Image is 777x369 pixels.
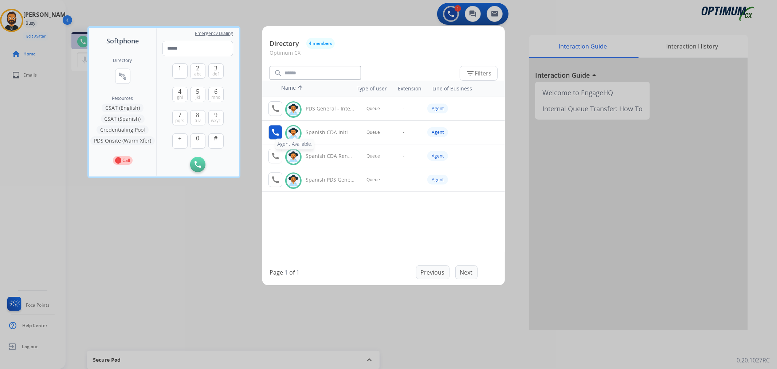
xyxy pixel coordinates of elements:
[288,151,299,163] img: avatar
[306,105,354,112] div: PDS General - Internal
[90,136,155,145] button: PDS Onsite (Warm Xfer)
[466,69,475,78] mat-icon: filter_list
[271,152,280,160] mat-icon: call
[196,87,200,96] span: 5
[213,71,219,77] span: def
[270,49,498,62] p: Optimum CX
[296,84,305,93] mat-icon: arrow_upward
[403,129,404,135] span: -
[178,64,181,73] span: 1
[178,87,181,96] span: 4
[403,153,404,159] span: -
[403,106,404,112] span: -
[208,63,224,79] button: 3def
[106,36,139,46] span: Softphone
[289,268,295,277] p: of
[208,87,224,102] button: 6mno
[214,87,217,96] span: 6
[190,133,205,149] button: 0
[427,151,448,161] div: Agent
[214,64,217,73] span: 3
[347,81,391,96] th: Type of user
[190,87,205,102] button: 5jkl
[211,118,221,124] span: wxyz
[112,96,133,101] span: Resources
[195,31,233,36] span: Emergency Dialing
[306,38,335,49] button: 4 members
[271,104,280,113] mat-icon: call
[113,58,132,63] h2: Directory
[208,133,224,149] button: #
[270,268,283,277] p: Page
[195,118,201,124] span: tuv
[366,106,380,112] span: Queue
[172,63,188,79] button: 1
[288,128,299,139] img: avatar
[275,139,314,149] div: Agent Available.
[123,157,130,164] p: Call
[178,134,181,143] span: +
[466,69,491,78] span: Filters
[214,134,218,143] span: #
[172,110,188,125] button: 7pqrs
[175,118,184,124] span: pqrs
[115,157,121,164] p: 1
[172,133,188,149] button: +
[429,81,501,96] th: Line of Business
[288,175,299,186] img: avatar
[306,129,354,136] div: Spanish CDA Initial General - Internal
[190,63,205,79] button: 2abc
[427,127,448,137] div: Agent
[403,177,404,183] span: -
[271,175,280,184] mat-icon: call
[278,81,343,97] th: Name
[113,156,133,165] button: 1Call
[196,134,200,143] span: 0
[118,72,127,81] mat-icon: connect_without_contact
[268,125,282,140] button: Agent Available.
[366,153,380,159] span: Queue
[274,69,283,78] mat-icon: search
[172,87,188,102] button: 4ghi
[306,176,354,183] div: Spanish PDS General - Internal
[177,94,183,100] span: ghi
[271,128,280,137] mat-icon: call
[270,39,299,48] p: Directory
[460,66,498,81] button: Filters
[196,64,200,73] span: 2
[97,125,149,134] button: Credentialing Pool
[178,110,181,119] span: 7
[394,81,425,96] th: Extension
[366,129,380,135] span: Queue
[195,161,201,168] img: call-button
[208,110,224,125] button: 9wxyz
[101,114,145,123] button: CSAT (Spanish)
[196,110,200,119] span: 8
[211,94,220,100] span: mno
[196,94,200,100] span: jkl
[190,110,205,125] button: 8tuv
[427,175,448,184] div: Agent
[288,104,299,115] img: avatar
[737,356,770,365] p: 0.20.1027RC
[214,110,217,119] span: 9
[194,71,201,77] span: abc
[102,104,144,112] button: CSAT (English)
[306,152,354,160] div: Spanish CDA Renewal General - Internal
[366,177,380,183] span: Queue
[427,104,448,113] div: Agent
